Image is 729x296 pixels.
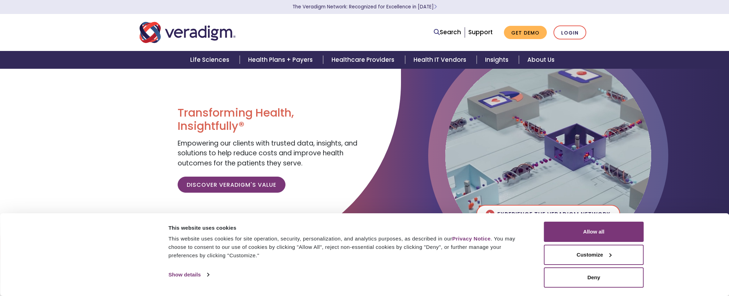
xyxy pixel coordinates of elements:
[178,106,359,133] h1: Transforming Health, Insightfully®
[452,236,491,242] a: Privacy Notice
[140,21,236,44] img: Veradigm logo
[178,139,357,168] span: Empowering our clients with trusted data, insights, and solutions to help reduce costs and improv...
[405,51,477,69] a: Health IT Vendors
[169,269,209,280] a: Show details
[434,28,461,37] a: Search
[182,51,240,69] a: Life Sciences
[504,26,547,39] a: Get Demo
[544,245,644,265] button: Customize
[434,3,437,10] span: Learn More
[292,3,437,10] a: The Veradigm Network: Recognized for Excellence in [DATE]Learn More
[240,51,323,69] a: Health Plans + Payers
[323,51,405,69] a: Healthcare Providers
[544,222,644,242] button: Allow all
[178,177,285,193] a: Discover Veradigm's Value
[468,28,493,36] a: Support
[544,267,644,288] button: Deny
[553,25,586,40] a: Login
[169,224,528,232] div: This website uses cookies
[477,51,519,69] a: Insights
[169,235,528,260] div: This website uses cookies for site operation, security, personalization, and analytics purposes, ...
[519,51,563,69] a: About Us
